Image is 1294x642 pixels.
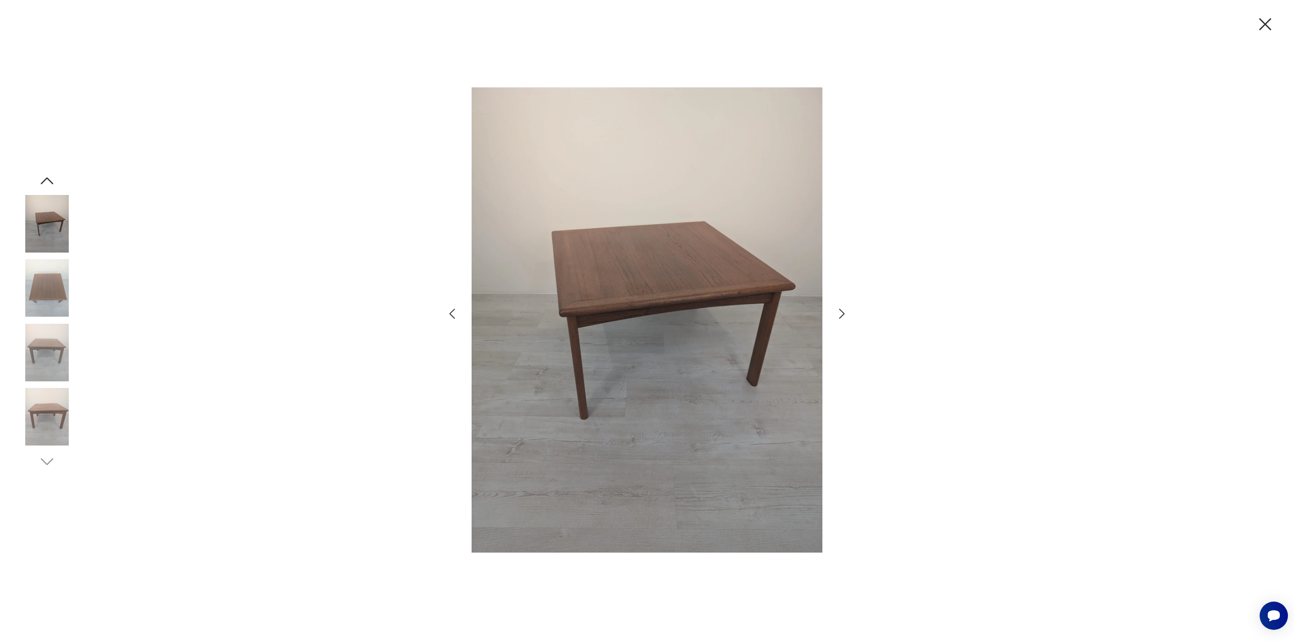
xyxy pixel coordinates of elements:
img: Zdjęcie produktu Stolik / ława, Dania, teak, lata 70. [472,68,822,573]
iframe: Smartsupp widget button [1260,602,1288,630]
img: Zdjęcie produktu Stolik / ława, Dania, teak, lata 70. [18,324,76,381]
img: Zdjęcie produktu Stolik / ława, Dania, teak, lata 70. [18,259,76,317]
img: Zdjęcie produktu Stolik / ława, Dania, teak, lata 70. [18,195,76,253]
img: Zdjęcie produktu Stolik / ława, Dania, teak, lata 70. [18,388,76,446]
